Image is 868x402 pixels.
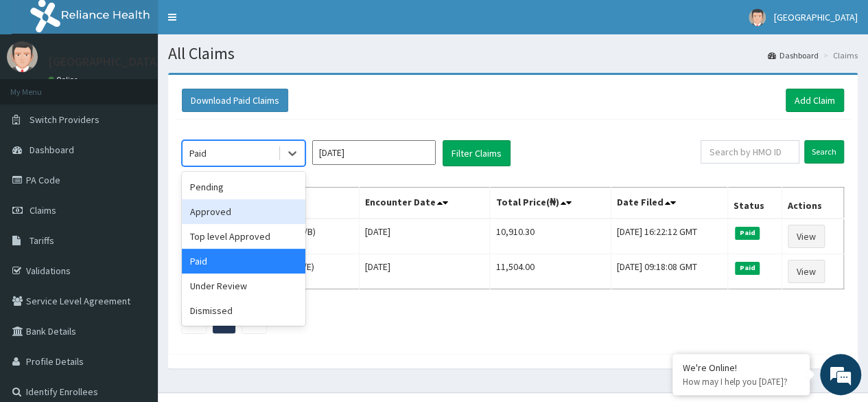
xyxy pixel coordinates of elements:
span: Paid [735,262,760,274]
div: We're Online! [683,361,799,374]
div: Top level Approved [182,224,305,249]
td: 11,504.00 [490,254,611,289]
th: Status [728,188,782,219]
th: Total Price(₦) [490,188,611,219]
span: Tariffs [30,234,54,247]
input: Search by HMO ID [701,140,799,164]
img: User Image [749,9,766,26]
td: [DATE] 09:18:08 GMT [611,254,727,289]
a: Add Claim [786,89,844,112]
a: Online [48,75,81,85]
td: [DATE] [359,254,490,289]
p: How may I help you today? [683,376,799,388]
span: Dashboard [30,144,74,156]
li: Claims [820,49,858,61]
button: Download Paid Claims [182,89,288,112]
span: Claims [30,204,56,216]
th: Actions [782,188,843,219]
td: [DATE] 16:22:12 GMT [611,219,727,254]
input: Select Month and Year [312,140,436,165]
input: Search [804,140,844,164]
td: [DATE] [359,219,490,254]
a: View [788,225,825,248]
div: Paid [189,146,207,160]
div: Approved [182,199,305,224]
button: Filter Claims [443,140,511,166]
p: [GEOGRAPHIC_DATA] [48,56,161,68]
a: View [788,260,825,283]
span: [GEOGRAPHIC_DATA] [774,11,858,23]
div: Under Review [182,273,305,298]
span: Paid [735,227,760,239]
div: Pending [182,175,305,199]
th: Encounter Date [359,188,490,219]
th: Date Filed [611,188,727,219]
div: Dismissed [182,298,305,323]
div: Paid [182,249,305,273]
img: User Image [7,41,38,72]
a: Dashboard [768,49,819,61]
h1: All Claims [168,45,858,63]
td: 10,910.30 [490,219,611,254]
span: Switch Providers [30,113,99,126]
